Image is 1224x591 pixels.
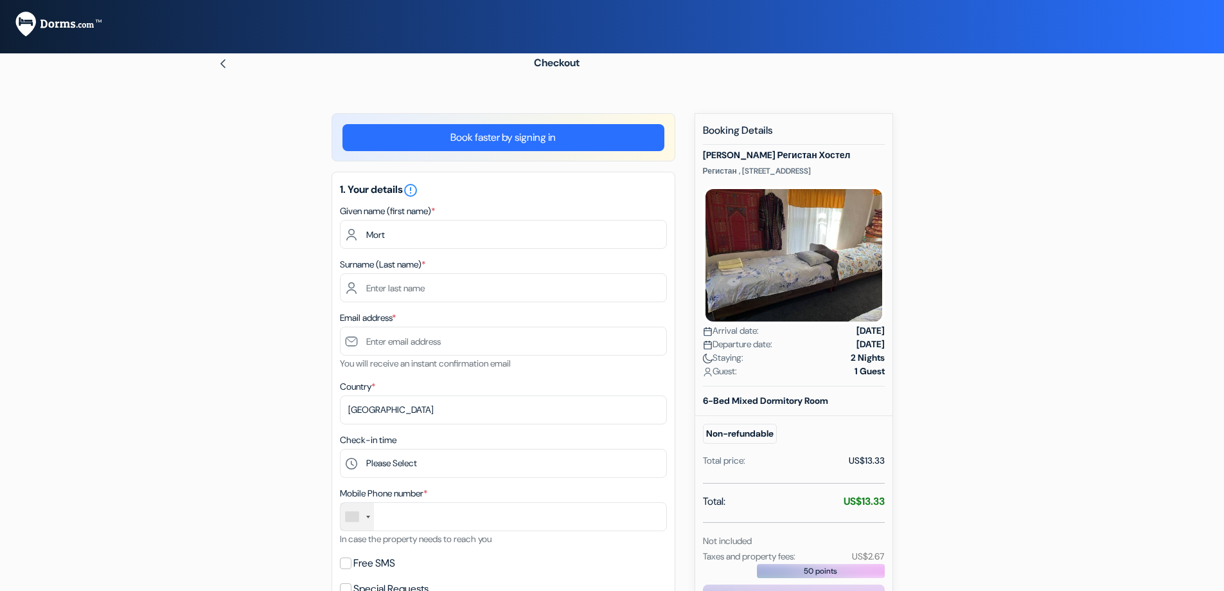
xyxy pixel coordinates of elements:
[703,324,759,338] span: Arrival date:
[703,340,713,350] img: calendar.svg
[218,59,228,69] img: left_arrow.svg
[856,338,885,351] strong: [DATE]
[855,365,885,378] strong: 1 Guest
[340,311,396,325] label: Email address
[851,351,885,365] strong: 2 Nights
[703,494,725,509] span: Total:
[353,554,395,572] label: Free SMS
[534,56,580,69] span: Checkout
[703,351,743,365] span: Staying:
[703,166,885,176] p: Регистан , [STREET_ADDRESS]
[703,454,745,468] div: Total price:
[340,380,375,394] label: Country
[403,183,418,196] a: error_outline
[340,220,667,249] input: Enter first name
[703,535,752,547] small: Not included
[703,424,777,444] small: Non-refundable
[703,327,713,336] img: calendar.svg
[340,487,427,500] label: Mobile Phone number
[703,338,772,351] span: Departure date:
[703,365,737,378] span: Guest:
[340,433,396,447] label: Check-in time
[703,124,885,145] h5: Booking Details
[15,12,102,37] img: Dorms.com
[340,273,667,302] input: Enter last name
[844,495,885,508] strong: US$13.33
[340,358,511,369] small: You will receive an instant confirmation email
[703,354,713,363] img: moon.svg
[342,124,664,151] a: Book faster by signing in
[340,183,667,198] h5: 1. Your details
[703,150,885,161] h5: [PERSON_NAME] Регистан Хостел
[856,324,885,338] strong: [DATE]
[703,367,713,377] img: user_icon.svg
[852,550,884,562] small: US$2.67
[403,183,418,198] i: error_outline
[703,395,828,406] b: 6-Bed Mixed Dormitory Room
[340,258,425,271] label: Surname (Last name)
[849,454,885,468] div: US$13.33
[340,327,667,356] input: Enter email address
[804,565,837,577] span: 50 points
[703,550,795,562] small: Taxes and property fees:
[340,533,492,545] small: In case the property needs to reach you
[340,205,435,218] label: Given name (first name)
